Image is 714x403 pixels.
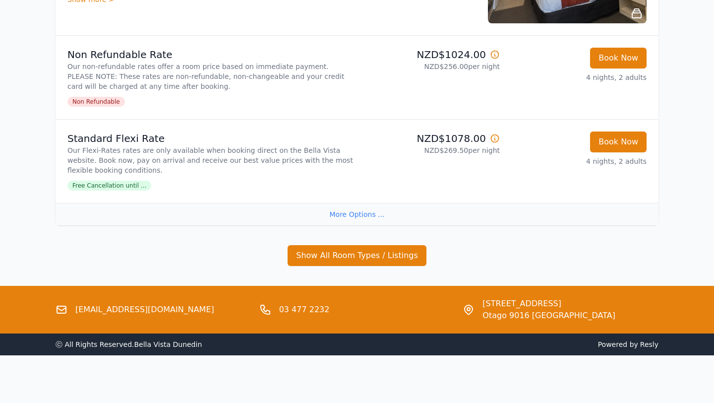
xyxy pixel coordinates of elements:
p: NZD$256.00 per night [361,62,500,71]
button: Book Now [590,48,647,68]
p: Our Flexi-Rates rates are only available when booking direct on the Bella Vista website. Book now... [67,145,353,175]
p: Standard Flexi Rate [67,132,353,145]
span: Free Cancellation until ... [67,181,151,191]
span: Otago 9016 [GEOGRAPHIC_DATA] [482,310,615,322]
span: Non Refundable [67,97,125,107]
a: [EMAIL_ADDRESS][DOMAIN_NAME] [75,304,214,316]
p: NZD$269.50 per night [361,145,500,155]
p: 4 nights, 2 adults [508,72,647,82]
p: NZD$1024.00 [361,48,500,62]
span: ⓒ All Rights Reserved. Bella Vista Dunedin [56,340,202,348]
a: 03 477 2232 [279,304,330,316]
span: [STREET_ADDRESS] [482,298,615,310]
button: Book Now [590,132,647,152]
p: Our non-refundable rates offer a room price based on immediate payment. PLEASE NOTE: These rates ... [67,62,353,91]
p: Non Refundable Rate [67,48,353,62]
a: Resly [640,340,658,348]
p: NZD$1078.00 [361,132,500,145]
div: More Options ... [56,203,658,225]
button: Show All Room Types / Listings [288,245,426,266]
span: Powered by [361,339,658,349]
p: 4 nights, 2 adults [508,156,647,166]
